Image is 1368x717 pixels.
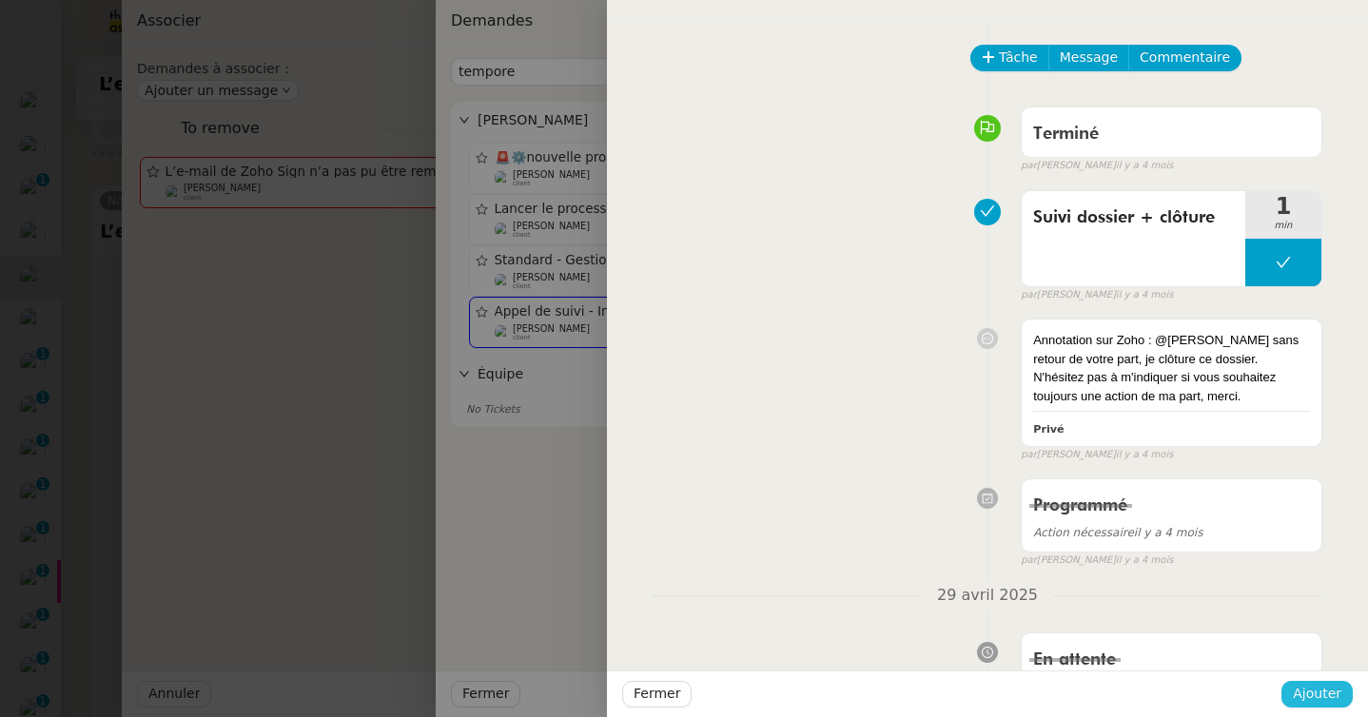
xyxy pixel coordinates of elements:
span: Programmé [1033,497,1127,514]
span: Tâche [999,47,1038,68]
span: il y a 4 mois [1116,552,1174,569]
span: En attente [1033,651,1116,669]
span: Message [1060,47,1118,68]
span: 29 avril 2025 [922,583,1053,609]
small: [PERSON_NAME] [1021,158,1173,174]
button: Ajouter [1281,681,1353,707]
span: 1 [1245,195,1321,218]
span: par [1021,447,1037,463]
button: Fermer [622,681,692,707]
div: Annotation sur Zoho : @[PERSON_NAME] sans retour de votre part, je clôture ce dossier. N'hésitez ... [1033,331,1310,405]
span: par [1021,287,1037,303]
span: min [1245,218,1321,234]
b: Privé [1033,423,1064,436]
span: Ajouter [1293,683,1341,705]
button: Tâche [970,45,1049,71]
span: Fermer [634,683,680,705]
span: Commentaire [1140,47,1230,68]
span: il y a 4 mois [1033,526,1202,539]
span: Suivi dossier + clôture [1033,203,1234,232]
span: par [1021,158,1037,174]
span: il y a 4 mois [1116,287,1174,303]
small: [PERSON_NAME] [1021,287,1173,303]
small: [PERSON_NAME] [1021,447,1173,463]
span: il y a 4 mois [1116,447,1174,463]
span: il y a 4 mois [1116,158,1174,174]
span: Terminé [1033,126,1099,143]
small: [PERSON_NAME] [1021,552,1173,569]
span: par [1021,552,1037,569]
span: Action nécessaire [1033,526,1134,539]
button: Commentaire [1128,45,1241,71]
button: Message [1048,45,1129,71]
